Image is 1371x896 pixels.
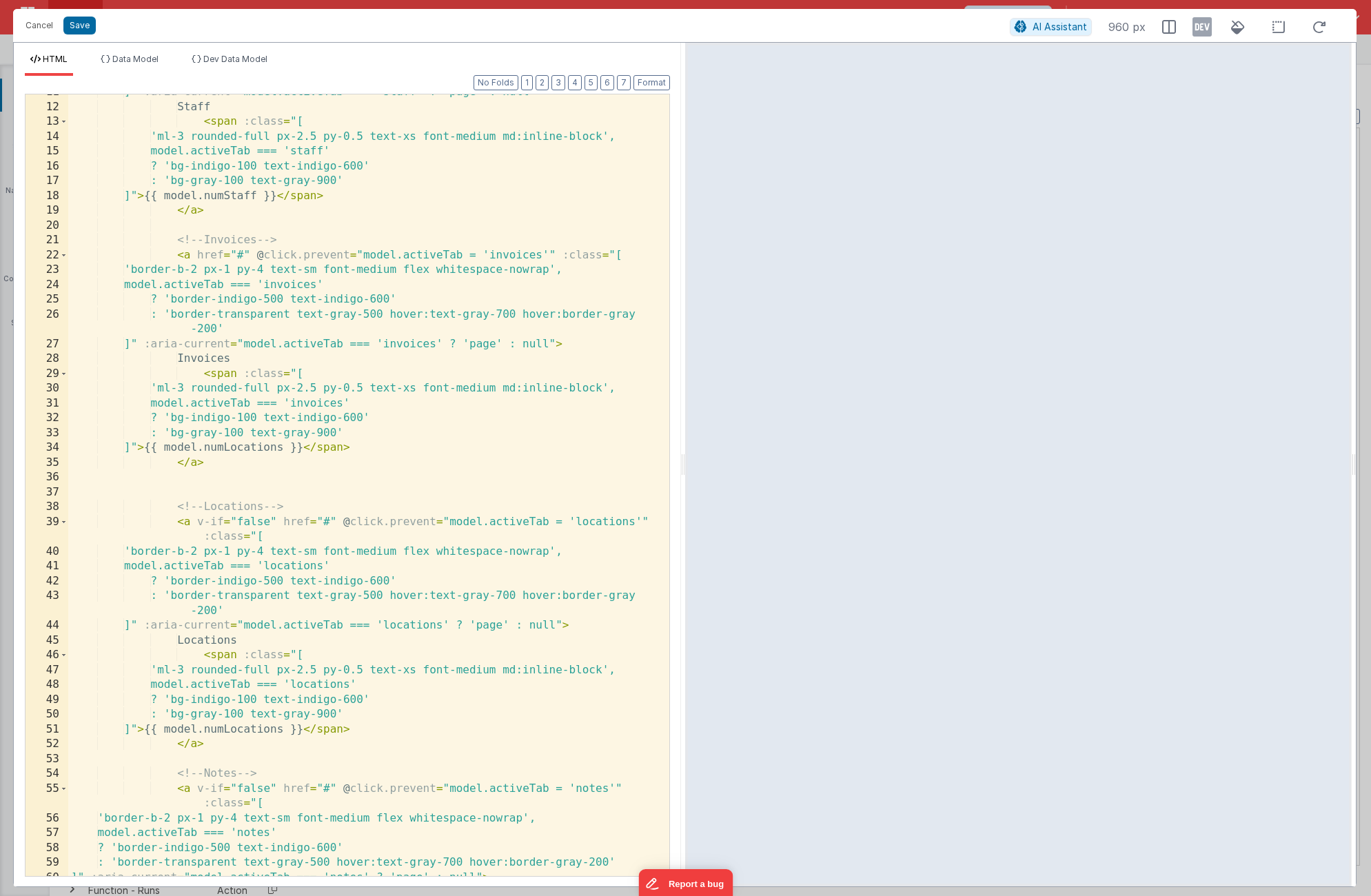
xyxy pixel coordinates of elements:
button: Cancel [19,16,60,35]
div: 59 [26,855,68,870]
button: 5 [585,75,598,90]
div: 53 [26,752,68,767]
div: 58 [26,841,68,856]
div: 56 [26,811,68,826]
div: 45 [26,633,68,649]
button: 1 [521,75,533,90]
div: 27 [26,337,68,352]
div: 46 [26,648,68,663]
span: Data Model [112,54,159,64]
div: 47 [26,663,68,678]
button: 7 [617,75,631,90]
div: 34 [26,440,68,456]
div: 20 [26,218,68,234]
div: 42 [26,574,68,589]
div: 60 [26,870,68,886]
span: 960 px [1108,19,1146,35]
button: AI Assistant [1010,18,1092,36]
button: No Folds [474,75,518,90]
div: 40 [26,544,68,560]
button: Save [63,17,96,34]
div: 17 [26,174,68,189]
div: 35 [26,456,68,471]
div: 29 [26,367,68,382]
span: Dev Data Model [203,54,267,64]
div: 16 [26,159,68,174]
div: 13 [26,114,68,130]
div: 57 [26,826,68,841]
div: 38 [26,500,68,515]
div: 51 [26,722,68,737]
div: 54 [26,766,68,782]
div: 15 [26,144,68,159]
div: 23 [26,263,68,278]
div: 21 [26,233,68,248]
div: 22 [26,248,68,263]
div: 44 [26,618,68,633]
button: Format [633,75,670,90]
span: AI Assistant [1033,21,1087,32]
button: 3 [551,75,565,90]
div: 52 [26,737,68,752]
div: 24 [26,278,68,293]
span: HTML [43,54,68,64]
div: 28 [26,352,68,367]
div: 48 [26,678,68,693]
div: 37 [26,485,68,500]
div: 31 [26,396,68,411]
div: 14 [26,130,68,145]
button: 4 [568,75,582,90]
div: 18 [26,189,68,204]
div: 25 [26,292,68,307]
div: 41 [26,559,68,574]
div: 43 [26,589,68,618]
div: 50 [26,707,68,722]
div: 55 [26,782,68,811]
div: 36 [26,470,68,485]
div: 12 [26,100,68,115]
div: 26 [26,307,68,337]
div: 49 [26,693,68,708]
button: 6 [600,75,614,90]
button: 2 [536,75,549,90]
div: 19 [26,203,68,218]
div: 32 [26,411,68,426]
div: 33 [26,426,68,441]
div: 30 [26,381,68,396]
div: 39 [26,515,68,544]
